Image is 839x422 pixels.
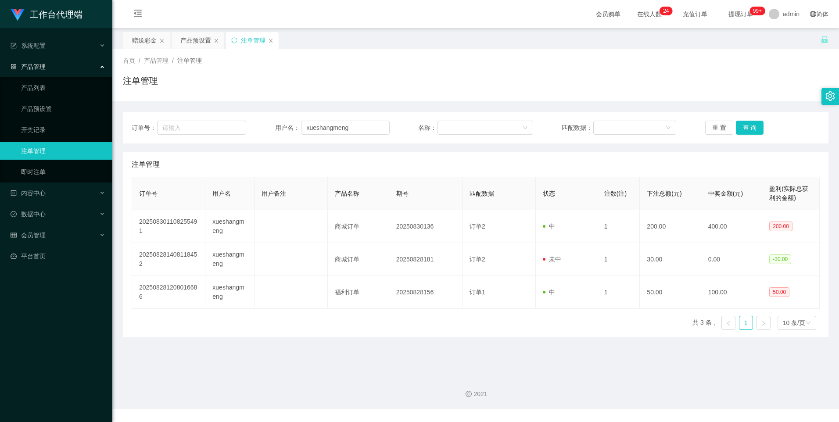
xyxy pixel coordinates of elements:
span: 下注总额(元) [647,190,681,197]
sup: 24 [660,7,672,15]
i: 图标: table [11,232,17,238]
i: 图标: sync [231,37,237,43]
span: 产品管理 [144,57,169,64]
td: xueshangmeng [205,276,255,309]
td: 20250828181 [389,243,463,276]
span: 中 [543,289,555,296]
td: xueshangmeng [205,243,255,276]
td: 1 [597,276,640,309]
div: 赠送彩金 [132,32,157,49]
i: 图标: close [159,38,165,43]
li: 共 3 条， [692,316,718,330]
span: 系统配置 [11,42,46,49]
li: 下一页 [757,316,771,330]
span: 盈利(实际总获利的金额) [769,185,808,201]
span: 产品管理 [11,63,46,70]
span: 注单管理 [132,159,160,170]
td: 202508281408118452 [132,243,205,276]
span: -30.00 [769,254,791,264]
span: 注单管理 [177,57,202,64]
span: 订单2 [470,256,485,263]
p: 4 [666,7,669,15]
span: 订单号 [139,190,158,197]
span: 期号 [396,190,409,197]
sup: 1017 [749,7,765,15]
i: 图标: left [726,321,731,326]
td: 100.00 [701,276,762,309]
td: 商城订单 [328,210,389,243]
i: 图标: form [11,43,17,49]
span: 数据中心 [11,211,46,218]
i: 图标: right [761,321,766,326]
td: xueshangmeng [205,210,255,243]
i: 图标: close [268,38,273,43]
td: 20250830136 [389,210,463,243]
td: 0.00 [701,243,762,276]
input: 请输入 [157,121,246,135]
td: 202508301108255491 [132,210,205,243]
div: 2021 [119,390,832,399]
div: 产品预设置 [180,32,211,49]
i: 图标: down [666,125,671,131]
span: / [172,57,174,64]
h1: 工作台代理端 [30,0,82,29]
span: 订单1 [470,289,485,296]
span: 用户名 [212,190,231,197]
td: 400.00 [701,210,762,243]
span: 充值订单 [678,11,712,17]
span: 名称： [418,123,437,132]
a: 1 [739,316,753,329]
input: 请输入 [301,121,390,135]
i: 图标: down [523,125,528,131]
i: 图标: global [810,11,816,17]
td: 50.00 [640,276,701,309]
span: 匹配数据： [562,123,593,132]
a: 即时注单 [21,163,105,181]
span: 用户名： [275,123,301,132]
a: 注单管理 [21,142,105,160]
button: 重 置 [705,121,733,135]
span: 在线人数 [633,11,666,17]
span: 会员管理 [11,232,46,239]
li: 上一页 [721,316,735,330]
td: 福利订单 [328,276,389,309]
td: 202508281208016686 [132,276,205,309]
span: 订单2 [470,223,485,230]
i: 图标: down [806,320,811,326]
td: 30.00 [640,243,701,276]
img: logo.9652507e.png [11,9,25,21]
span: 200.00 [769,222,792,231]
i: 图标: appstore-o [11,64,17,70]
i: 图标: check-circle-o [11,211,17,217]
td: 商城订单 [328,243,389,276]
span: 50.00 [769,287,789,297]
p: 2 [663,7,666,15]
td: 20250828156 [389,276,463,309]
a: 产品预设置 [21,100,105,118]
td: 200.00 [640,210,701,243]
td: 1 [597,243,640,276]
div: 10 条/页 [783,316,805,329]
a: 工作台代理端 [11,11,82,18]
div: 注单管理 [241,32,265,49]
i: 图标: copyright [466,391,472,397]
i: 图标: unlock [821,36,828,43]
span: 注数(注) [604,190,627,197]
h1: 注单管理 [123,74,158,87]
span: 产品名称 [335,190,359,197]
a: 开奖记录 [21,121,105,139]
span: 未中 [543,256,561,263]
button: 查 询 [736,121,764,135]
i: 图标: close [214,38,219,43]
span: / [139,57,140,64]
span: 中 [543,223,555,230]
td: 1 [597,210,640,243]
a: 图标: dashboard平台首页 [11,247,105,265]
span: 中奖金额(元) [708,190,743,197]
span: 订单号： [132,123,157,132]
i: 图标: setting [825,91,835,101]
i: 图标: menu-fold [123,0,153,29]
i: 图标: profile [11,190,17,196]
a: 产品列表 [21,79,105,97]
